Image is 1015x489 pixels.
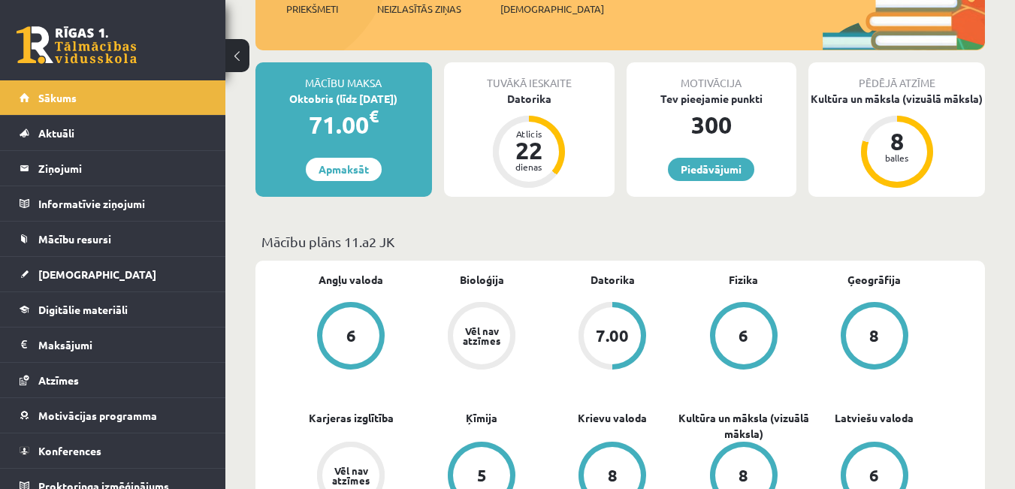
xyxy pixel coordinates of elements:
[739,328,748,344] div: 6
[319,272,383,288] a: Angļu valoda
[627,62,797,91] div: Motivācija
[20,116,207,150] a: Aktuāli
[38,186,207,221] legend: Informatīvie ziņojumi
[500,2,604,17] span: [DEMOGRAPHIC_DATA]
[309,410,394,426] a: Karjeras izglītība
[869,467,879,484] div: 6
[808,91,985,107] div: Kultūra un māksla (vizuālā māksla)
[460,272,504,288] a: Bioloģija
[20,433,207,468] a: Konferences
[38,91,77,104] span: Sākums
[627,107,797,143] div: 300
[608,467,618,484] div: 8
[875,129,920,153] div: 8
[678,410,809,442] a: Kultūra un māksla (vizuālā māksla)
[20,398,207,433] a: Motivācijas programma
[506,138,551,162] div: 22
[461,326,503,346] div: Vēl nav atzīmes
[668,158,754,181] a: Piedāvājumi
[466,410,497,426] a: Ķīmija
[306,158,382,181] a: Apmaksāt
[38,126,74,140] span: Aktuāli
[286,2,338,17] span: Priekšmeti
[809,302,940,373] a: 8
[444,91,615,107] div: Datorika
[444,91,615,190] a: Datorika Atlicis 22 dienas
[729,272,758,288] a: Fizika
[416,302,547,373] a: Vēl nav atzīmes
[38,303,128,316] span: Digitālie materiāli
[38,267,156,281] span: [DEMOGRAPHIC_DATA]
[506,162,551,171] div: dienas
[38,151,207,186] legend: Ziņojumi
[38,328,207,362] legend: Maksājumi
[38,409,157,422] span: Motivācijas programma
[627,91,797,107] div: Tev pieejamie punkti
[20,222,207,256] a: Mācību resursi
[477,467,487,484] div: 5
[255,107,432,143] div: 71.00
[20,363,207,397] a: Atzīmes
[20,292,207,327] a: Digitālie materiāli
[591,272,635,288] a: Datorika
[255,91,432,107] div: Oktobris (līdz [DATE])
[255,62,432,91] div: Mācību maksa
[20,186,207,221] a: Informatīvie ziņojumi
[835,410,914,426] a: Latviešu valoda
[808,62,985,91] div: Pēdējā atzīme
[506,129,551,138] div: Atlicis
[38,444,101,457] span: Konferences
[38,373,79,387] span: Atzīmes
[20,257,207,291] a: [DEMOGRAPHIC_DATA]
[578,410,647,426] a: Krievu valoda
[875,153,920,162] div: balles
[285,302,416,373] a: 6
[346,328,356,344] div: 6
[377,2,461,17] span: Neizlasītās ziņas
[869,328,879,344] div: 8
[38,232,111,246] span: Mācību resursi
[678,302,809,373] a: 6
[739,467,748,484] div: 8
[17,26,137,64] a: Rīgas 1. Tālmācības vidusskola
[547,302,678,373] a: 7.00
[20,80,207,115] a: Sākums
[596,328,629,344] div: 7.00
[808,91,985,190] a: Kultūra un māksla (vizuālā māksla) 8 balles
[20,328,207,362] a: Maksājumi
[261,231,979,252] p: Mācību plāns 11.a2 JK
[444,62,615,91] div: Tuvākā ieskaite
[369,105,379,127] span: €
[20,151,207,186] a: Ziņojumi
[847,272,901,288] a: Ģeogrāfija
[330,466,372,485] div: Vēl nav atzīmes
